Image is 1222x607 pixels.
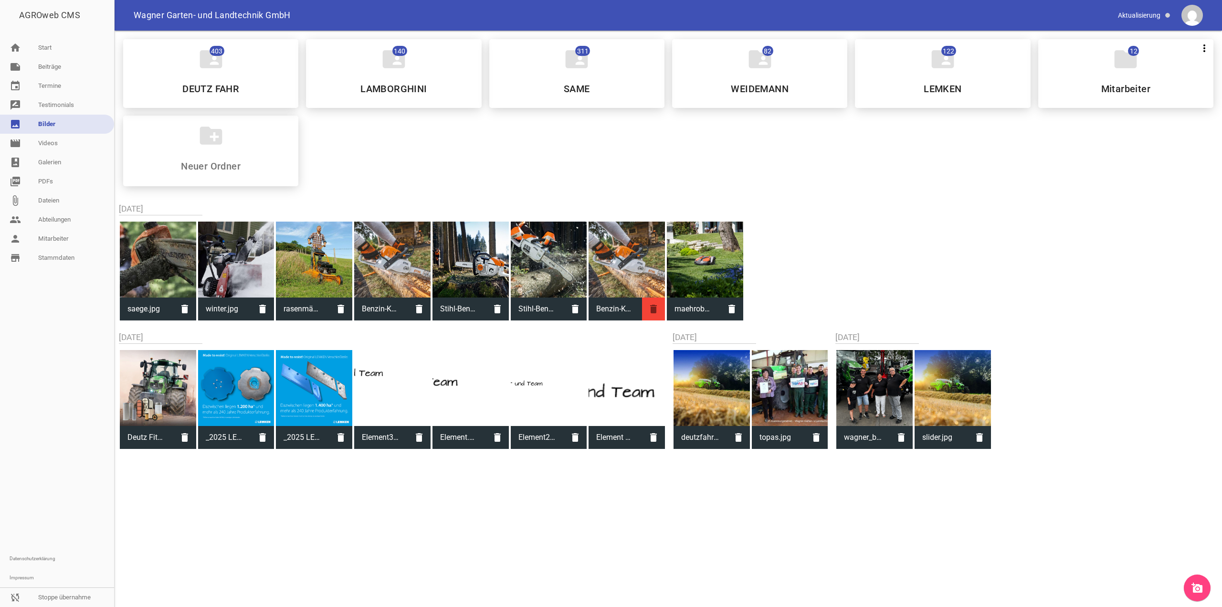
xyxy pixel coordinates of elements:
[968,426,991,449] i: delete
[10,80,21,92] i: event
[589,425,642,450] span: Element 1.png
[1128,46,1139,56] span: 12
[10,118,21,130] i: image
[10,592,21,603] i: sync_disabled
[1191,582,1203,594] i: add_a_photo
[354,425,408,450] span: Element3.png
[10,214,21,225] i: people
[10,252,21,264] i: store_mall_directory
[329,426,352,449] i: delete
[432,425,486,450] span: Element.png
[251,426,274,449] i: delete
[276,297,329,321] span: rasenmäher.jpg
[173,298,196,320] i: delete
[10,195,21,206] i: attach_file
[120,297,173,321] span: saege.jpg
[120,425,173,450] span: Deutz Fiter Aktion.jpg
[855,39,1030,108] div: LEMKEN
[182,84,239,94] h5: DEUTZ FAHR
[251,298,274,320] i: delete
[489,39,664,108] div: SAME
[642,426,665,449] i: delete
[564,298,587,320] i: delete
[10,99,21,111] i: rate_review
[747,46,773,73] i: folder_shared
[836,425,890,450] span: wagner_bild.png
[835,331,991,344] h2: [DATE]
[890,426,913,449] i: delete
[589,297,642,321] span: Benzin-Kettensaege-MS-291.jpg
[408,426,431,449] i: delete
[210,46,224,56] span: 403
[642,298,665,320] i: delete
[276,425,329,450] span: _2025 LEMKEN_EK_Pflug_SoMe_Quadrat_1080x1080px_mit.png
[1195,39,1213,56] button: more_vert
[408,298,431,320] i: delete
[511,297,564,321] span: Stihl-Benzin-Kettensaege-MS-2012.jpg
[564,84,590,94] h5: SAME
[10,233,21,245] i: person
[924,84,961,94] h5: LEMKEN
[10,42,21,53] i: home
[134,11,291,20] span: Wagner Garten- und Landtechnik GmbH
[198,46,224,73] i: folder_shared
[915,425,968,450] span: slider.jpg
[198,297,252,321] span: winter.jpg
[720,298,743,320] i: delete
[198,425,252,450] span: _2025 LEMKEN_EK_SoMe_Scheiben_1080x1080px_mit.png
[10,157,21,168] i: photo_album
[672,39,847,108] div: WEIDEMANN
[727,426,750,449] i: delete
[392,46,407,56] span: 140
[805,426,828,449] i: delete
[674,425,727,450] span: deutzfahrtreggerbild.jpg
[119,202,744,215] h2: [DATE]
[306,39,481,108] div: LAMBORGHINI
[10,61,21,73] i: note
[929,46,956,73] i: folder_shared
[380,46,407,73] i: folder_shared
[486,426,509,449] i: delete
[360,84,427,94] h5: LAMBORGHINI
[563,46,590,73] i: folder_shared
[173,426,196,449] i: delete
[10,176,21,187] i: picture_as_pdf
[1038,39,1213,108] div: Mitarbeiter
[119,331,666,344] h2: [DATE]
[667,297,720,321] span: maehroboter.jpg
[762,46,773,56] span: 82
[731,84,789,94] h5: WEIDEMANN
[941,46,956,56] span: 122
[1199,43,1210,54] i: more_vert
[10,138,21,149] i: movie
[1101,84,1150,94] h5: Mitarbeiter
[1112,46,1139,73] i: folder
[123,39,298,108] div: DEUTZ FAHR
[329,298,352,320] i: delete
[673,331,829,344] h2: [DATE]
[198,122,224,149] i: create_new_folder
[575,46,590,56] span: 311
[354,297,408,321] span: Benzin-Kettensaege-MS-291 (1).jpg
[154,160,267,172] input: Neuer Ordner
[511,425,564,450] span: Element2.png
[486,298,509,320] i: delete
[432,297,486,321] span: Stihl-Benzin-Kettensaege-MS-201.jpg
[752,425,805,450] span: topas.jpg
[564,426,587,449] i: delete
